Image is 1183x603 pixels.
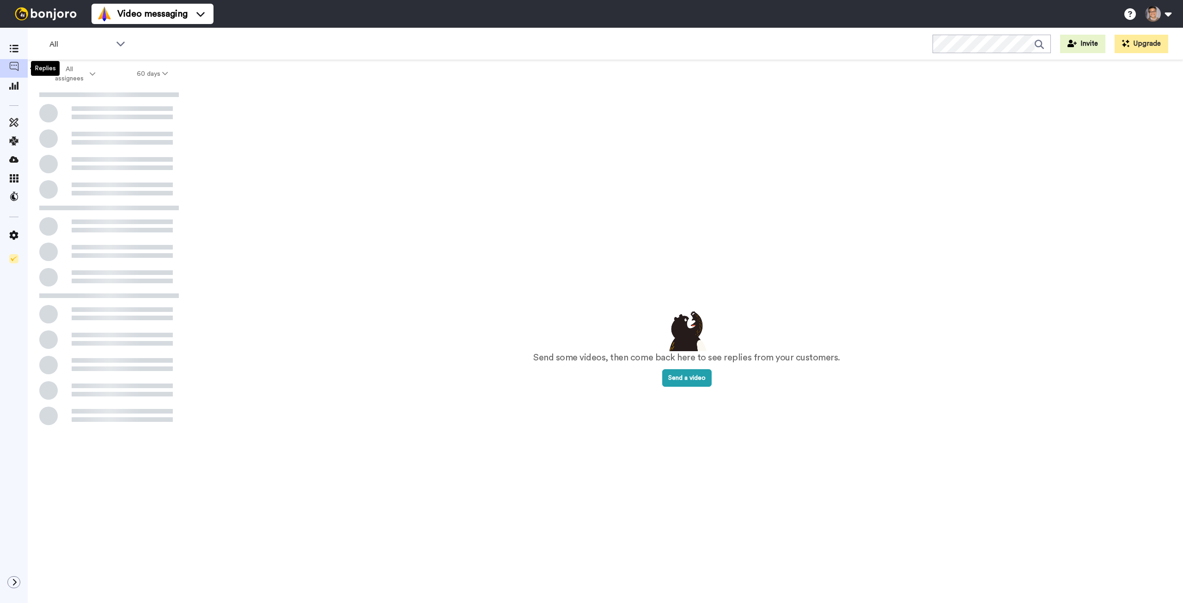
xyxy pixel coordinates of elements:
button: All assignees [30,61,116,87]
button: Upgrade [1115,35,1168,53]
span: All assignees [50,65,88,83]
img: bj-logo-header-white.svg [11,7,80,20]
img: vm-color.svg [97,6,112,21]
div: Replies [31,61,60,76]
img: Checklist.svg [9,254,18,263]
button: 60 days [116,66,189,82]
button: Send a video [662,369,712,387]
button: Invite [1060,35,1105,53]
span: Video messaging [117,7,188,20]
img: results-emptystates.png [664,309,710,351]
a: Send a video [662,375,712,381]
p: Send some videos, then come back here to see replies from your customers. [533,351,840,365]
span: All [49,39,111,50]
